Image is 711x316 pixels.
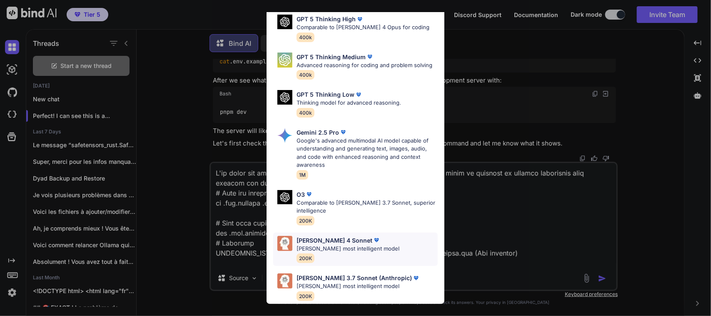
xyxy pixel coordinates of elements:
[277,236,292,251] img: Pick Models
[297,23,429,32] p: Comparable to [PERSON_NAME] 4 Opus for coding
[297,61,432,70] p: Advanced reasoning for coding and problem solving
[297,273,412,282] p: [PERSON_NAME] 3.7 Sonnet (Anthropic)
[297,216,314,226] span: 200K
[297,15,356,23] p: GPT 5 Thinking High
[277,273,292,288] img: Pick Models
[297,170,308,180] span: 1M
[372,236,381,244] img: premium
[297,236,372,245] p: [PERSON_NAME] 4 Sonnet
[297,53,366,61] p: GPT 5 Thinking Medium
[277,90,292,105] img: Pick Models
[356,15,364,23] img: premium
[297,70,314,80] span: 400k
[277,128,292,143] img: Pick Models
[277,53,292,68] img: Pick Models
[297,90,354,99] p: GPT 5 Thinking Low
[412,274,420,282] img: premium
[297,108,314,118] span: 400k
[277,190,292,205] img: Pick Models
[339,128,347,136] img: premium
[297,128,339,137] p: Gemini 2.5 Pro
[305,190,313,198] img: premium
[297,245,399,253] p: [PERSON_NAME] most intelligent model
[297,199,438,215] p: Comparable to [PERSON_NAME] 3.7 Sonnet, superior intelligence
[297,253,314,263] span: 200K
[297,33,314,42] span: 400k
[277,15,292,29] img: Pick Models
[366,53,374,61] img: premium
[297,190,305,199] p: O3
[297,291,314,301] span: 200K
[297,99,401,107] p: Thinking model for advanced reasoning.
[297,137,438,169] p: Google's advanced multimodal AI model capable of understanding and generating text, images, audio...
[354,90,363,99] img: premium
[297,282,420,291] p: [PERSON_NAME] most intelligent model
